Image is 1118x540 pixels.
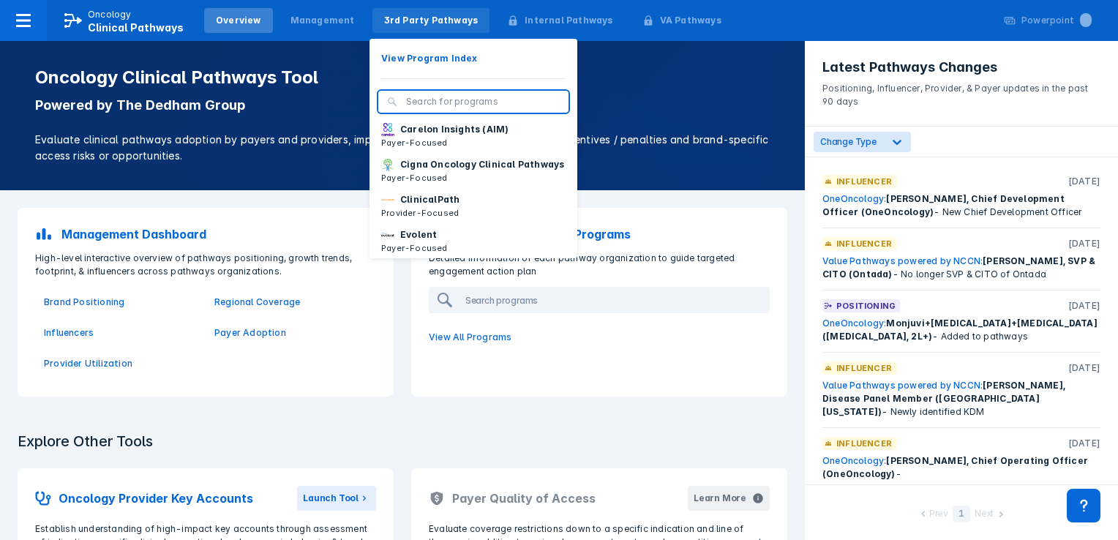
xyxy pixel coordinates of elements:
span: [PERSON_NAME], Chief Operating Officer (OneOncology) [822,455,1088,479]
a: Brand Positioning [44,296,197,309]
a: Regional Coverage [214,296,367,309]
a: Payer Adoption [214,326,367,340]
a: Value Pathways powered by NCCN: [822,255,983,266]
p: Positioning, Influencer, Provider, & Payer updates in the past 90 days [822,76,1100,108]
a: Influencers [44,326,197,340]
p: View Program Index [381,52,478,65]
span: Change Type [820,136,877,147]
p: Payer-Focused [381,136,509,149]
a: Provider Utilization [44,357,197,370]
div: Internal Pathways [525,14,612,27]
p: Influencer [836,237,892,250]
p: [DATE] [1068,361,1100,375]
a: Management [279,8,367,33]
a: OneOncology: [822,318,886,329]
p: [DATE] [1068,437,1100,450]
p: Provider-Focused [381,206,459,220]
div: Powerpoint [1021,14,1092,27]
div: Launch Tool [303,492,359,505]
p: Payer-Focused [381,241,448,255]
div: Management [290,14,355,27]
div: Prev [929,507,948,522]
img: new-century-health.png [381,228,394,241]
input: Search programs [459,288,768,312]
p: Evaluate clinical pathways adoption by payers and providers, implementation sophistication, finan... [35,132,770,164]
p: Detailed information of each pathway organization to guide targeted engagement action plan [420,252,779,278]
div: 1 [953,506,970,522]
p: [DATE] [1068,299,1100,312]
div: - [822,454,1100,481]
p: Evolent [400,228,437,241]
div: VA Pathways [660,14,721,27]
p: Management Dashboard [61,225,206,243]
button: Carelon Insights (AIM)Payer-Focused [369,119,577,154]
div: Contact Support [1067,489,1100,522]
p: [DATE] [1068,237,1100,250]
div: - New Chief Development Officer [822,192,1100,219]
button: Cigna Oncology Clinical PathwaysPayer-Focused [369,154,577,189]
p: Positioning [836,299,896,312]
span: Clinical Pathways [88,21,184,34]
p: High-level interactive overview of pathways positioning, growth trends, footprint, & influencers ... [26,252,385,278]
div: - Newly identified KDM [822,379,1100,419]
button: EvolentPayer-Focused [369,224,577,259]
p: [DATE] [1068,175,1100,188]
a: OneOncology: [822,193,886,204]
p: Influencer [836,361,892,375]
div: Learn More [694,492,746,505]
a: Overview [204,8,273,33]
div: - No longer SVP & CITO of Ontada [822,255,1100,281]
h1: Oncology Clinical Pathways Tool [35,67,770,88]
input: Search for programs [406,95,560,108]
img: cigna-oncology-clinical-pathways.png [381,158,394,171]
h3: Latest Pathways Changes [822,59,1100,76]
span: [PERSON_NAME], Disease Panel Member ([GEOGRAPHIC_DATA][US_STATE]) [822,380,1065,417]
button: View Program Index [369,48,577,70]
div: Overview [216,14,261,27]
a: Management Dashboard [26,217,385,252]
a: Value Pathways powered by NCCN: [822,380,983,391]
a: OneOncology: [822,455,886,466]
p: Oncology [88,8,132,21]
h3: Explore Other Tools [9,423,162,460]
span: Monjuvi+[MEDICAL_DATA]+[MEDICAL_DATA] ([MEDICAL_DATA], 2L+) [822,318,1098,342]
img: carelon-insights.png [381,123,394,136]
div: Next [975,507,994,522]
p: Carelon Insights (AIM) [400,123,509,136]
button: Learn More [688,486,770,511]
span: [PERSON_NAME], Chief Development Officer (OneOncology) [822,193,1065,217]
p: Powered by The Dedham Group [35,97,770,114]
p: ClinicalPath [400,193,459,206]
p: Payer-Focused [381,171,564,184]
h2: Payer Quality of Access [452,490,596,507]
a: 3rd Party Pathways [372,8,490,33]
a: View All Programs [420,322,779,353]
button: Launch Tool [297,486,376,511]
button: ClinicalPathProvider-Focused [369,189,577,224]
div: - Added to pathways [822,317,1100,343]
h2: Oncology Provider Key Accounts [59,490,253,507]
p: Cigna Oncology Clinical Pathways [400,158,564,171]
img: via-oncology.png [381,193,394,206]
a: 3rd Party Pathways Programs [420,217,779,252]
p: Influencer [836,175,892,188]
div: 3rd Party Pathways [384,14,479,27]
p: Influencer [836,437,892,450]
